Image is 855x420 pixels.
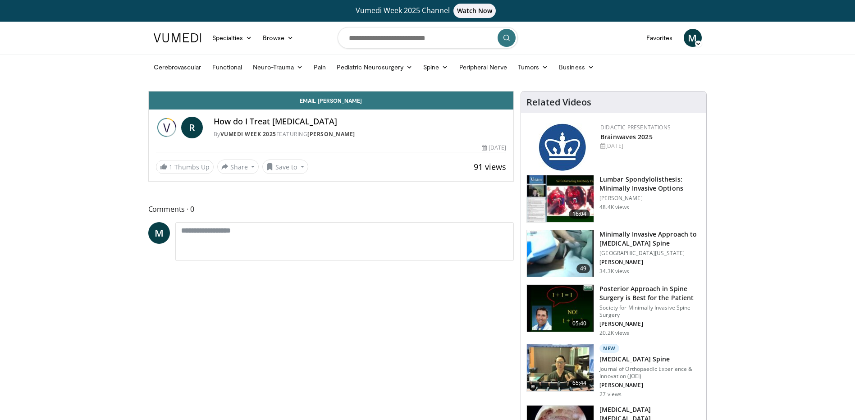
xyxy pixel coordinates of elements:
a: Pain [308,58,331,76]
h4: How do I Treat [MEDICAL_DATA] [214,117,507,127]
a: Tumors [512,58,554,76]
span: 91 views [474,161,506,172]
p: 27 views [599,391,622,398]
p: Journal of Orthopaedic Experience & Innovation (JOEI) [599,365,701,380]
a: [PERSON_NAME] [307,130,355,138]
div: By FEATURING [214,130,507,138]
a: Business [553,58,599,76]
h3: [MEDICAL_DATA] Spine [599,355,701,364]
span: 16:04 [569,210,590,219]
p: 34.3K views [599,268,629,275]
img: Vumedi Week 2025 [156,117,178,138]
a: R [181,117,203,138]
a: Cerebrovascular [148,58,207,76]
span: 05:40 [569,319,590,328]
span: 65:44 [569,379,590,388]
div: [DATE] [482,144,506,152]
img: d9e34c5e-68d6-4bb1-861e-156277ede5ec.150x105_q85_crop-smart_upscale.jpg [527,344,594,391]
a: Favorites [641,29,678,47]
img: 38787_0000_3.png.150x105_q85_crop-smart_upscale.jpg [527,230,594,277]
p: 48.4K views [599,204,629,211]
h4: Related Videos [526,97,591,108]
a: Spine [418,58,453,76]
a: Peripheral Nerve [454,58,512,76]
a: M [148,222,170,244]
span: Watch Now [453,4,496,18]
img: 24fc6d06-05ab-49be-9020-6cb578b60684.png.150x105_q85_autocrop_double_scale_upscale_version-0.2.jpg [539,123,586,171]
div: [DATE] [600,142,699,150]
h3: Posterior Approach in Spine Surgery is Best for the Patient [599,284,701,302]
a: Email [PERSON_NAME] [149,91,514,110]
a: Pediatric Neurosurgery [331,58,418,76]
button: Share [217,160,259,174]
a: Specialties [207,29,258,47]
p: [PERSON_NAME] [599,320,701,328]
p: [GEOGRAPHIC_DATA][US_STATE] [599,250,701,257]
a: Vumedi Week 2025 ChannelWatch Now [155,4,700,18]
h3: Minimally Invasive Approach to [MEDICAL_DATA] Spine [599,230,701,248]
a: M [684,29,702,47]
p: [PERSON_NAME] [599,195,701,202]
p: Society for Minimally Invasive Spine Surgery [599,304,701,319]
a: Functional [207,58,248,76]
a: 16:04 Lumbar Spondylolisthesis: Minimally Invasive Options [PERSON_NAME] 48.4K views [526,175,701,223]
p: [PERSON_NAME] [599,259,701,266]
div: Didactic Presentations [600,123,699,132]
span: Comments 0 [148,203,514,215]
span: 1 [169,163,173,171]
img: VuMedi Logo [154,33,201,42]
a: 65:44 New [MEDICAL_DATA] Spine Journal of Orthopaedic Experience & Innovation (JOEI) [PERSON_NAME... [526,344,701,398]
a: 1 Thumbs Up [156,160,214,174]
a: Brainwaves 2025 [600,132,653,141]
p: New [599,344,619,353]
p: 20.2K views [599,329,629,337]
img: 3b6f0384-b2b2-4baa-b997-2e524ebddc4b.150x105_q85_crop-smart_upscale.jpg [527,285,594,332]
h3: Lumbar Spondylolisthesis: Minimally Invasive Options [599,175,701,193]
a: Neuro-Trauma [247,58,308,76]
img: 9f1438f7-b5aa-4a55-ab7b-c34f90e48e66.150x105_q85_crop-smart_upscale.jpg [527,175,594,222]
a: Vumedi Week 2025 [220,130,276,138]
a: 49 Minimally Invasive Approach to [MEDICAL_DATA] Spine [GEOGRAPHIC_DATA][US_STATE] [PERSON_NAME] ... [526,230,701,278]
button: Save to [262,160,308,174]
a: Browse [257,29,299,47]
input: Search topics, interventions [338,27,518,49]
span: 49 [576,264,590,273]
a: 05:40 Posterior Approach in Spine Surgery is Best for the Patient Society for Minimally Invasive ... [526,284,701,337]
p: [PERSON_NAME] [599,382,701,389]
